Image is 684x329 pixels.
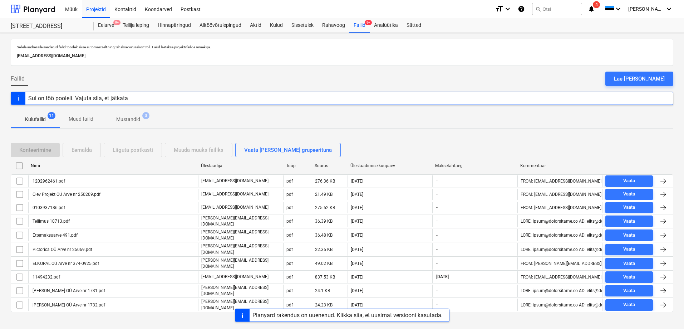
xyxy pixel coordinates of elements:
[201,163,280,168] div: Üleslaadija
[315,219,333,224] div: 36.39 KB
[623,245,635,253] div: Vaata
[623,203,635,212] div: Vaata
[436,232,438,238] span: -
[315,205,335,210] div: 275.52 KB
[605,244,653,255] button: Vaata
[286,261,293,266] div: pdf
[605,175,653,187] button: Vaata
[31,219,70,224] div: Tellimus 10713.pdf
[605,258,653,269] button: Vaata
[31,261,99,266] div: ELKORAL OÜ Arve nr 374-0925.pdf
[520,163,600,168] div: Kommentaar
[201,215,280,227] p: [PERSON_NAME][EMAIL_ADDRESS][DOMAIN_NAME]
[252,312,443,319] div: Planyard rakendus on uuenenud. Klikka siia, et uusimat versiooni kasutada.
[11,74,25,83] span: Failid
[48,112,55,119] span: 11
[351,303,363,308] div: [DATE]
[436,288,438,294] span: -
[436,246,438,252] span: -
[17,52,667,60] p: [EMAIL_ADDRESS][DOMAIN_NAME]
[286,233,293,238] div: pdf
[142,112,149,119] span: 3
[436,178,438,184] span: -
[518,5,525,13] i: Abikeskus
[201,178,269,184] p: [EMAIL_ADDRESS][DOMAIN_NAME]
[266,18,287,33] a: Kulud
[315,163,345,168] div: Suurus
[286,205,293,210] div: pdf
[201,274,269,280] p: [EMAIL_ADDRESS][DOMAIN_NAME]
[315,247,333,252] div: 22.35 KB
[315,261,333,266] div: 49.02 KB
[605,202,653,213] button: Vaata
[315,275,335,280] div: 837.53 KB
[623,273,635,281] div: Vaata
[195,18,246,33] a: Alltöövõtulepingud
[623,260,635,268] div: Vaata
[286,219,293,224] div: pdf
[246,18,266,33] a: Aktid
[28,95,128,102] div: Sul on töö pooleli. Vajuta siia, et jätkata
[94,18,118,33] div: Eelarve
[315,192,333,197] div: 21.49 KB
[118,18,153,33] a: Tellija leping
[623,287,635,295] div: Vaata
[17,45,667,49] p: Sellele aadressile saadetud failid töödeldakse automaatselt ning tehakse viirusekontroll. Failid ...
[402,18,425,33] div: Sätted
[25,116,46,123] p: Kulufailid
[286,192,293,197] div: pdf
[614,74,665,83] div: Lae [PERSON_NAME]
[535,6,541,12] span: search
[286,247,293,252] div: pdf
[287,18,318,33] a: Sissetulek
[436,260,438,266] span: -
[31,233,78,238] div: Ettemaksuarve 491.pdf
[605,189,653,200] button: Vaata
[31,205,65,210] div: 0103937186.pdf
[436,274,449,280] span: [DATE]
[31,275,60,280] div: 11494232.pdf
[351,261,363,266] div: [DATE]
[623,177,635,185] div: Vaata
[315,179,335,184] div: 276.36 KB
[201,257,280,270] p: [PERSON_NAME][EMAIL_ADDRESS][DOMAIN_NAME]
[153,18,195,33] div: Hinnapäringud
[286,288,293,293] div: pdf
[31,288,105,293] div: [PERSON_NAME] OÜ Arve nr 1731.pdf
[244,145,332,155] div: Vaata [PERSON_NAME] grupeerituna
[623,301,635,309] div: Vaata
[605,72,673,86] button: Lae [PERSON_NAME]
[436,218,438,224] span: -
[605,299,653,311] button: Vaata
[351,219,363,224] div: [DATE]
[588,5,595,13] i: notifications
[315,303,333,308] div: 24.23 KB
[69,115,93,123] p: Muud failid
[435,163,515,168] div: Maksetähtaeg
[349,18,370,33] a: Failid9+
[351,288,363,293] div: [DATE]
[623,231,635,240] div: Vaata
[351,192,363,197] div: [DATE]
[436,191,438,197] span: -
[31,192,100,197] div: Olev Projekt OÜ Arve nr 250209.pdf
[286,275,293,280] div: pdf
[605,285,653,296] button: Vaata
[31,303,105,308] div: [PERSON_NAME] OÜ Arve nr 1732.pdf
[351,205,363,210] div: [DATE]
[31,163,195,168] div: Nimi
[318,18,349,33] a: Rahavoog
[113,20,120,25] span: 9+
[436,302,438,308] span: -
[605,216,653,227] button: Vaata
[532,3,582,15] button: Otsi
[614,5,623,13] i: keyboard_arrow_down
[370,18,402,33] a: Analüütika
[665,5,673,13] i: keyboard_arrow_down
